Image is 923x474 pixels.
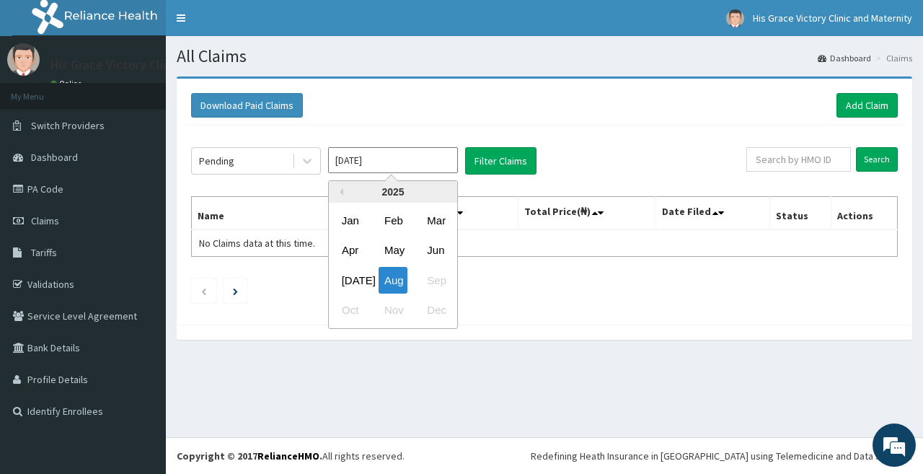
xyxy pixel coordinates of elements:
textarea: Type your message and hit 'Enter' [7,318,275,369]
div: Pending [199,154,234,168]
div: Choose April 2025 [336,237,365,264]
a: Add Claim [836,93,898,118]
div: Choose January 2025 [336,207,365,234]
div: Choose March 2025 [421,207,450,234]
input: Search by HMO ID [746,147,851,172]
span: We're online! [84,144,199,289]
h1: All Claims [177,47,912,66]
a: Online [50,79,85,89]
div: Choose August 2025 [379,267,407,294]
div: Choose May 2025 [379,237,407,264]
p: His Grace Victory Clinic and Maternity [50,58,261,71]
div: Choose February 2025 [379,207,407,234]
div: Redefining Heath Insurance in [GEOGRAPHIC_DATA] using Telemedicine and Data Science! [531,449,912,463]
th: Actions [831,197,897,230]
div: Chat with us now [75,81,242,100]
div: Choose June 2025 [421,237,450,264]
span: No Claims data at this time. [199,237,315,250]
a: Previous page [200,284,207,297]
strong: Copyright © 2017 . [177,449,322,462]
span: Switch Providers [31,119,105,132]
li: Claims [873,52,912,64]
footer: All rights reserved. [166,437,923,474]
span: Claims [31,214,59,227]
input: Select Month and Year [328,147,458,173]
div: Minimize live chat window [237,7,271,42]
a: Dashboard [818,52,871,64]
span: Dashboard [31,151,78,164]
input: Search [856,147,898,172]
span: Tariffs [31,246,57,259]
a: Next page [233,284,238,297]
th: Total Price(₦) [518,197,655,230]
button: Download Paid Claims [191,93,303,118]
img: User Image [726,9,744,27]
img: d_794563401_company_1708531726252_794563401 [27,72,58,108]
a: RelianceHMO [257,449,319,462]
span: His Grace Victory Clinic and Maternity [753,12,912,25]
button: Filter Claims [465,147,536,175]
div: Choose July 2025 [336,267,365,294]
div: month 2025-08 [329,206,457,325]
th: Name [192,197,370,230]
th: Status [769,197,831,230]
th: Date Filed [655,197,769,230]
div: 2025 [329,181,457,203]
img: User Image [7,43,40,76]
button: Previous Year [336,188,343,196]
